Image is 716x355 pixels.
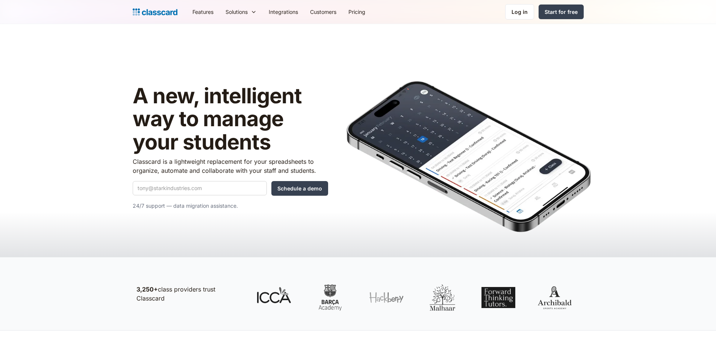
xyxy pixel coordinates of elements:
a: Integrations [263,3,304,20]
p: class providers trust Classcard [136,285,242,303]
a: Pricing [342,3,371,20]
h1: A new, intelligent way to manage your students [133,85,328,154]
a: home [133,7,177,17]
a: Log in [505,4,534,20]
a: Customers [304,3,342,20]
strong: 3,250+ [136,286,158,293]
form: Quick Demo Form [133,181,328,196]
input: tony@starkindustries.com [133,181,267,195]
p: Classcard is a lightweight replacement for your spreadsheets to organize, automate and collaborat... [133,157,328,175]
input: Schedule a demo [271,181,328,196]
div: Start for free [545,8,578,16]
a: Features [186,3,219,20]
div: Log in [512,8,528,16]
p: 24/7 support — data migration assistance. [133,201,328,210]
div: Solutions [226,8,248,16]
a: Start for free [539,5,584,19]
div: Solutions [219,3,263,20]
